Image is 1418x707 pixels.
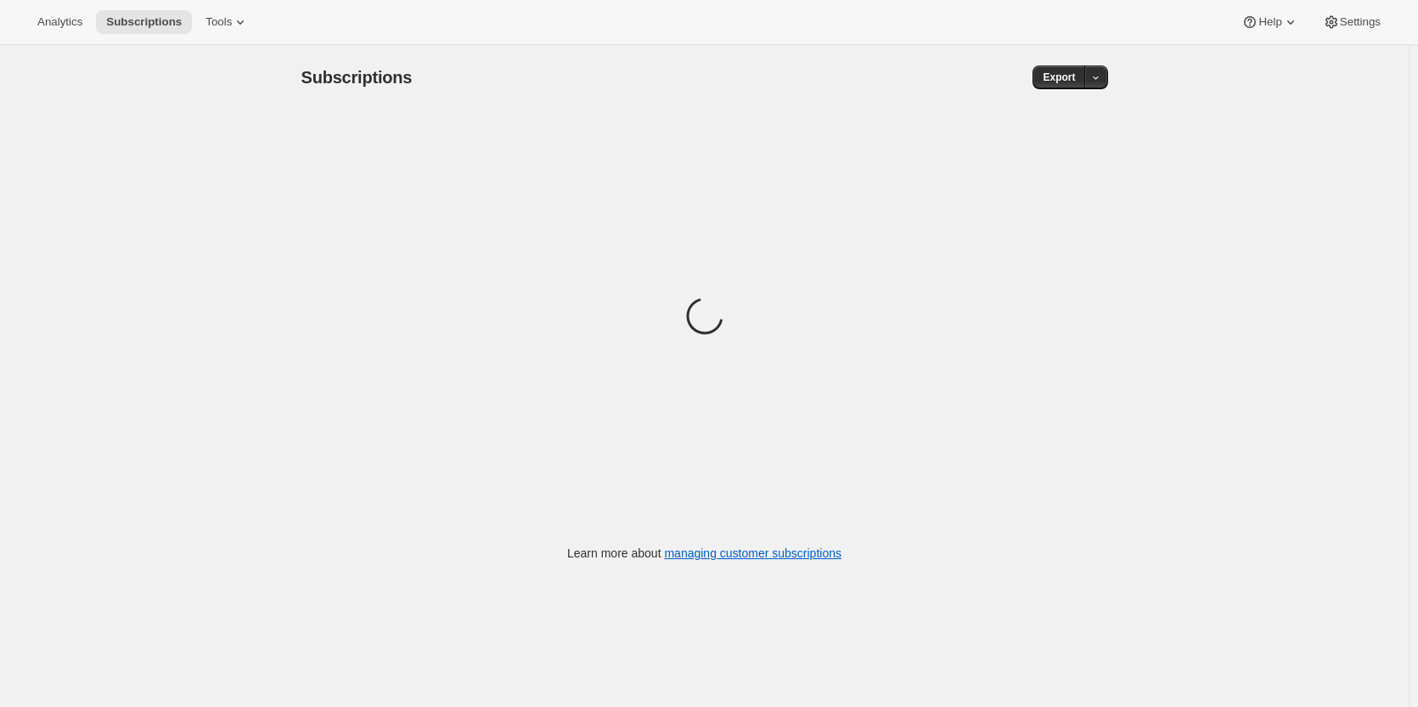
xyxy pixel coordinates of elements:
[96,10,192,34] button: Subscriptions
[106,15,182,29] span: Subscriptions
[1033,65,1085,89] button: Export
[567,545,841,562] p: Learn more about
[205,15,232,29] span: Tools
[664,546,841,560] a: managing customer subscriptions
[1231,10,1308,34] button: Help
[1258,15,1281,29] span: Help
[37,15,82,29] span: Analytics
[1043,71,1075,84] span: Export
[195,10,259,34] button: Tools
[1313,10,1391,34] button: Settings
[301,68,413,87] span: Subscriptions
[1340,15,1381,29] span: Settings
[27,10,93,34] button: Analytics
